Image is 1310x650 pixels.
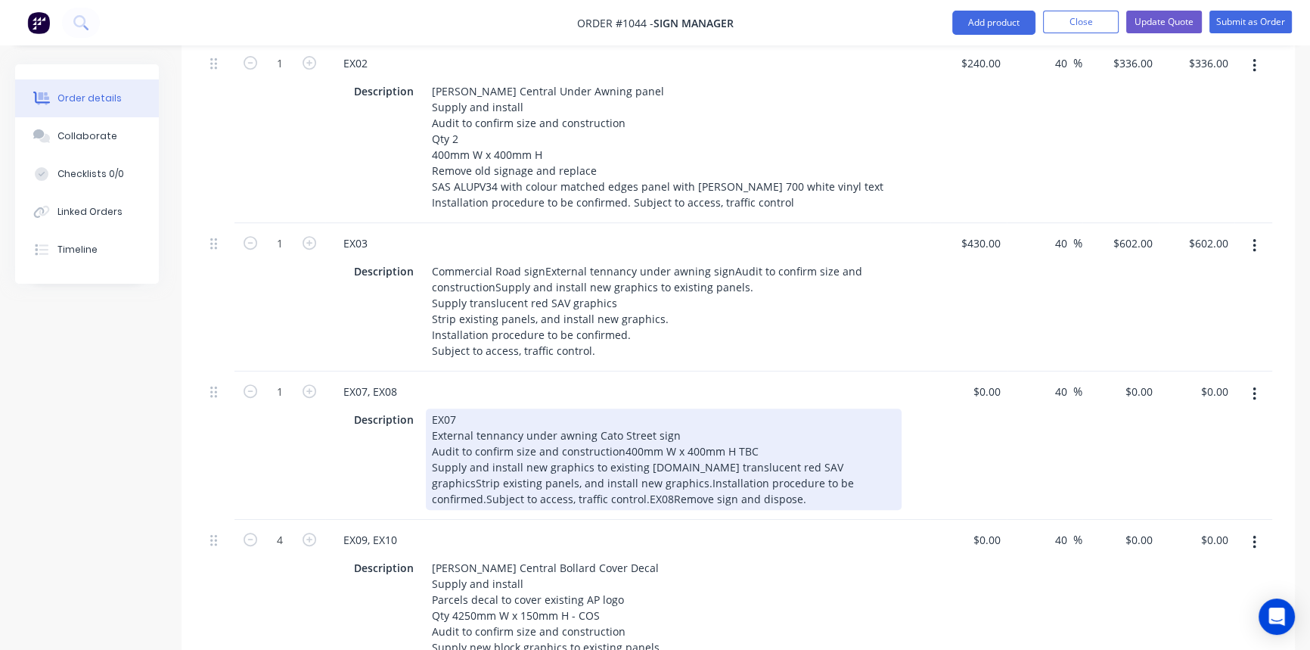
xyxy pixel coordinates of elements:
span: Sign Manager [653,16,734,30]
span: % [1073,54,1082,72]
div: EX09, EX10 [331,529,409,551]
button: Add product [952,11,1035,35]
button: Timeline [15,231,159,269]
button: Submit as Order [1209,11,1292,33]
div: Linked Orders [57,205,123,219]
button: Update Quote [1126,11,1202,33]
span: % [1073,383,1082,400]
div: EX07 External tennancy under awning Cato Street sign Audit to confirm size and construction400mm ... [426,409,902,510]
div: Description [348,557,420,579]
div: Checklists 0/0 [57,167,124,181]
img: Factory [27,11,50,34]
span: % [1073,235,1082,252]
div: [PERSON_NAME] Central Under Awning panel Supply and install Audit to confirm size and constructio... [426,80,889,213]
button: Collaborate [15,117,159,155]
button: Order details [15,79,159,117]
div: EX03 [331,232,380,254]
button: Close [1043,11,1119,33]
button: Linked Orders [15,193,159,231]
div: Description [348,80,420,102]
div: Open Intercom Messenger [1259,599,1295,635]
div: Timeline [57,243,98,257]
div: Order details [57,92,122,105]
div: EX02 [331,52,380,74]
div: EX07, EX08 [331,381,409,403]
span: Order #1044 - [577,16,653,30]
div: Collaborate [57,129,117,143]
div: Description [348,260,420,282]
div: Commercial Road signExternal tennancy under awning signAudit to confirm size and constructionSupp... [426,260,902,362]
div: Description [348,409,420,431]
span: % [1073,531,1082,549]
button: Checklists 0/0 [15,155,159,193]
